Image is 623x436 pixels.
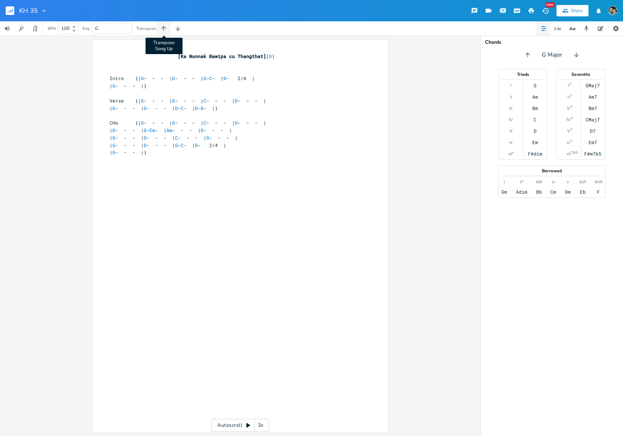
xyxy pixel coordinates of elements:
[571,7,583,14] div: Share
[204,120,206,126] span: C
[501,189,507,195] div: Gm
[141,120,144,126] span: G
[110,75,255,82] span: Intro {| - - - | - - - | - - | - 2/4 |
[112,142,115,148] span: G
[567,128,570,134] div: V
[538,4,553,17] button: New
[141,98,144,104] span: G
[112,83,115,89] span: G
[608,6,617,15] img: KLBC Worship Team
[532,94,538,100] div: Am
[570,138,572,144] sup: 7
[110,83,147,89] span: | - - - |}
[520,179,523,185] div: ii°
[552,179,555,185] div: iv
[499,72,547,77] div: Triads
[485,40,619,45] div: Chords
[141,75,144,82] span: G
[235,120,238,126] span: G
[201,127,204,133] span: D
[534,83,537,88] div: G
[528,151,542,157] div: F#dim
[588,140,597,145] div: Em7
[556,5,588,16] button: Share
[95,25,98,32] span: G
[112,127,115,133] span: D
[586,117,600,122] div: CMaj7
[211,419,269,432] div: Autoscroll
[556,72,605,77] div: Sevenths
[595,179,602,185] div: bVII
[532,140,538,145] div: Em
[516,189,527,195] div: Adim
[565,189,571,195] div: Dm
[201,105,204,111] span: G
[204,98,206,104] span: C
[569,82,571,87] sup: 7
[509,140,512,145] div: vi
[532,105,538,111] div: Bm
[175,105,178,111] span: D
[110,142,226,148] span: | - - - | - - - | - - | - 2/4 |
[580,189,586,195] div: Eb
[110,98,266,104] span: Verse {| - - - | - - - | - - - | - - - |
[580,179,586,185] div: bVI
[570,127,572,133] sup: 7
[235,98,238,104] span: D
[597,189,600,195] div: F
[567,105,570,111] div: iii
[504,179,505,185] div: i
[144,142,147,148] span: D
[195,105,198,111] span: D
[550,189,556,195] div: Cm
[112,149,115,156] span: G
[567,179,569,185] div: v
[136,26,156,31] div: Transpose
[584,151,601,157] div: F#m7b5
[172,98,175,104] span: G
[534,128,537,134] div: D
[590,128,596,134] div: D7
[204,75,206,82] span: G
[542,51,562,59] span: G Major
[110,105,218,111] span: | - - - | - - - | - - | - - |}
[206,135,209,141] span: G
[509,117,513,122] div: IV
[508,151,514,157] div: vii°
[510,94,512,100] div: ii
[223,75,226,82] span: D
[110,149,147,156] span: | - - - |}
[586,83,600,88] div: GMaj7
[110,53,275,59] span: ( )
[566,117,570,122] div: IV
[83,26,90,31] div: Key
[536,179,542,185] div: bIII
[110,120,266,126] span: CHo {| - - - | - - - | - - - | - - - |
[149,127,155,133] span: Em
[509,105,512,111] div: iii
[498,169,605,173] div: Borrowed
[112,135,115,141] span: G
[144,135,147,141] span: G
[545,2,555,7] div: New
[570,104,572,110] sup: 7
[209,75,212,82] span: C
[588,105,597,111] div: Bm7
[178,53,266,59] span: [Ka Nunnak Bawipa cu Thangthat]
[167,127,172,133] span: Am
[172,120,175,126] span: G
[571,116,573,121] sup: 7
[254,419,267,432] div: 3x
[269,53,272,59] span: G
[568,83,569,88] div: I
[588,94,597,100] div: Am7
[157,21,171,36] button: Transpose Song Up
[48,27,56,31] div: BPM
[566,151,571,157] div: vii
[570,93,572,99] sup: 7
[172,75,175,82] span: D
[571,150,577,156] sup: 7b5
[112,105,115,111] span: G
[144,127,147,133] span: G
[110,127,232,133] span: | - - - | - - | - - - | - - - |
